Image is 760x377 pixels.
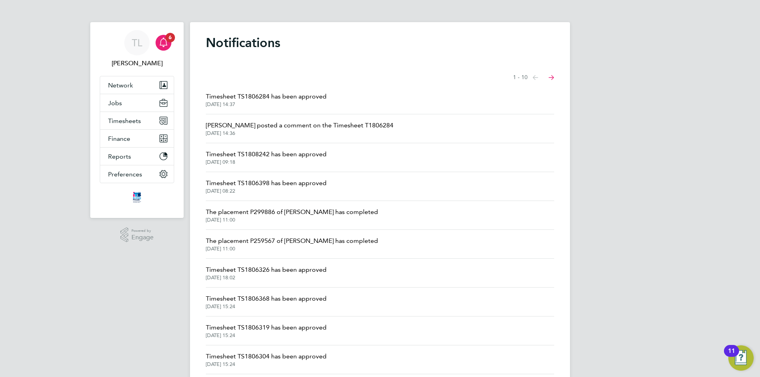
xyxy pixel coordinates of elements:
[206,92,327,108] a: Timesheet TS1806284 has been approved[DATE] 14:37
[206,130,393,136] span: [DATE] 14:36
[165,33,175,42] span: 6
[100,30,174,68] a: TL[PERSON_NAME]
[108,135,130,142] span: Finance
[90,22,184,218] nav: Main navigation
[100,191,174,204] a: Go to home page
[206,178,327,194] a: Timesheet TS1806398 has been approved[DATE] 08:22
[206,246,378,252] span: [DATE] 11:00
[728,351,735,361] div: 11
[206,188,327,194] span: [DATE] 08:22
[206,150,327,159] span: Timesheet TS1808242 has been approved
[206,275,327,281] span: [DATE] 18:02
[100,94,174,112] button: Jobs
[206,236,378,246] span: The placement P259567 of [PERSON_NAME] has completed
[206,35,554,51] h1: Notifications
[206,265,327,281] a: Timesheet TS1806326 has been approved[DATE] 18:02
[100,76,174,94] button: Network
[100,148,174,165] button: Reports
[206,361,327,368] span: [DATE] 15:24
[100,59,174,68] span: Tim Lerwill
[120,227,154,242] a: Powered byEngage
[513,74,528,81] span: 1 - 10
[513,70,554,85] nav: Select page of notifications list
[206,150,327,165] a: Timesheet TS1808242 has been approved[DATE] 09:18
[108,81,133,89] span: Network
[108,171,142,178] span: Preferences
[131,227,154,234] span: Powered by
[206,294,327,303] span: Timesheet TS1806368 has been approved
[206,92,327,101] span: Timesheet TS1806284 has been approved
[108,117,141,125] span: Timesheets
[108,99,122,107] span: Jobs
[206,207,378,223] a: The placement P299886 of [PERSON_NAME] has completed[DATE] 11:00
[206,323,327,332] span: Timesheet TS1806319 has been approved
[100,112,174,129] button: Timesheets
[206,121,393,130] span: [PERSON_NAME] posted a comment on the Timesheet T1806284
[206,332,327,339] span: [DATE] 15:24
[206,217,378,223] span: [DATE] 11:00
[206,352,327,368] a: Timesheet TS1806304 has been approved[DATE] 15:24
[206,294,327,310] a: Timesheet TS1806368 has been approved[DATE] 15:24
[206,178,327,188] span: Timesheet TS1806398 has been approved
[108,153,131,160] span: Reports
[206,159,327,165] span: [DATE] 09:18
[206,303,327,310] span: [DATE] 15:24
[206,207,378,217] span: The placement P299886 of [PERSON_NAME] has completed
[100,130,174,147] button: Finance
[206,323,327,339] a: Timesheet TS1806319 has been approved[DATE] 15:24
[206,352,327,361] span: Timesheet TS1806304 has been approved
[728,345,754,371] button: Open Resource Center, 11 new notifications
[156,30,171,55] a: 6
[206,265,327,275] span: Timesheet TS1806326 has been approved
[131,234,154,241] span: Engage
[206,236,378,252] a: The placement P259567 of [PERSON_NAME] has completed[DATE] 11:00
[206,121,393,136] a: [PERSON_NAME] posted a comment on the Timesheet T1806284[DATE] 14:36
[132,38,142,48] span: TL
[206,101,327,108] span: [DATE] 14:37
[100,165,174,183] button: Preferences
[131,191,142,204] img: itsconstruction-logo-retina.png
